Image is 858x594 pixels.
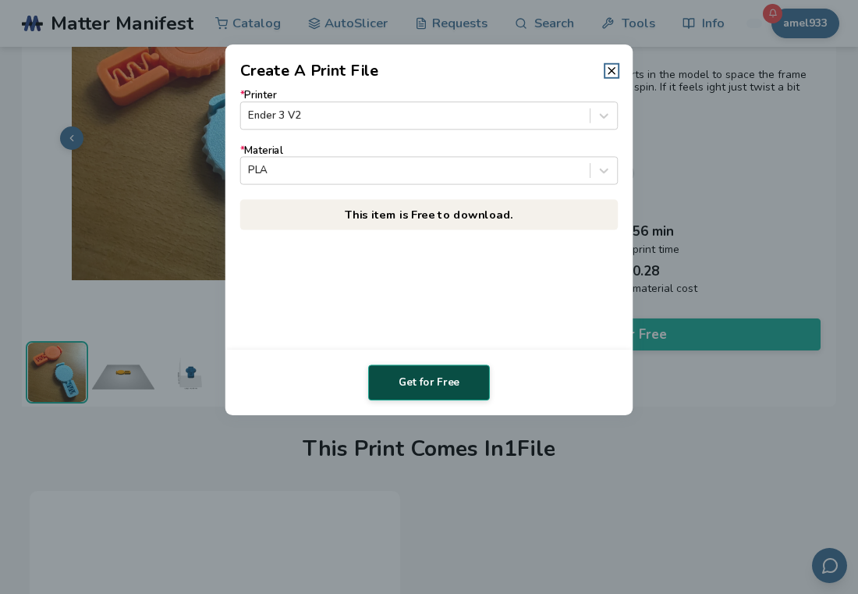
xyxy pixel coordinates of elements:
label: Material [240,144,619,184]
p: This item is Free to download. [240,200,619,230]
input: *PrinterEnder 3 V2 [248,109,251,121]
input: *MaterialPLA [248,165,251,176]
label: Printer [240,90,619,130]
h2: Create A Print File [240,59,379,82]
button: Get for Free [368,365,490,400]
